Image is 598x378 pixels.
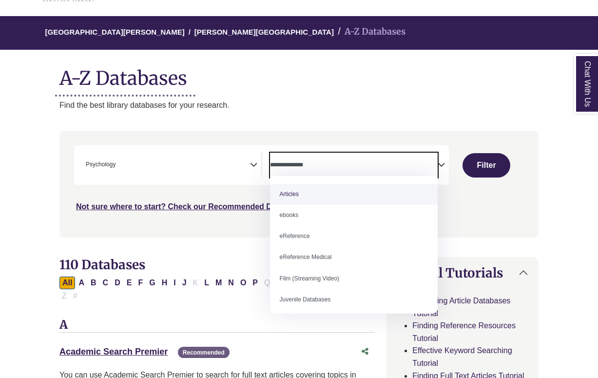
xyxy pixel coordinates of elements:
[171,277,178,289] button: Filter Results I
[100,277,112,289] button: Filter Results C
[59,99,539,112] p: Find the best library databases for your research.
[212,277,225,289] button: Filter Results M
[135,277,146,289] button: Filter Results F
[146,277,158,289] button: Filter Results G
[76,277,87,289] button: Filter Results A
[412,321,516,342] a: Finding Reference Resources Tutorial
[270,289,438,310] li: Juvenile Databases
[270,184,438,205] li: Articles
[334,25,405,39] li: A-Z Databases
[59,257,145,273] span: 110 Databases
[59,347,168,357] a: Academic Search Premier
[59,131,539,237] nav: Search filters
[88,277,99,289] button: Filter Results B
[59,318,375,333] h3: A
[201,277,212,289] button: Filter Results L
[124,277,135,289] button: Filter Results E
[194,26,334,36] a: [PERSON_NAME][GEOGRAPHIC_DATA]
[355,342,375,361] button: Share this database
[412,297,510,318] a: Searching Article Databases Tutorial
[179,277,190,289] button: Filter Results J
[270,247,438,268] li: eReference Medical
[178,347,230,358] span: Recommended
[463,153,510,178] button: Submit for Search Results
[237,277,249,289] button: Filter Results O
[225,277,237,289] button: Filter Results N
[270,268,438,289] li: Film (Streaming Video)
[270,226,438,247] li: eReference
[59,60,539,89] h1: A-Z Databases
[45,26,185,36] a: [GEOGRAPHIC_DATA][PERSON_NAME]
[387,258,538,288] button: Helpful Tutorials
[250,277,261,289] button: Filter Results P
[59,16,539,50] nav: breadcrumb
[86,160,116,169] span: Psychology
[117,162,122,170] textarea: Search
[76,202,308,211] a: Not sure where to start? Check our Recommended Databases.
[270,205,438,226] li: ebooks
[59,278,369,299] div: Alpha-list to filter by first letter of database name
[112,277,123,289] button: Filter Results D
[82,160,116,169] li: Psychology
[270,162,438,170] textarea: Search
[159,277,171,289] button: Filter Results H
[59,277,75,289] button: All
[412,346,512,367] a: Effective Keyword Searching Tutorial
